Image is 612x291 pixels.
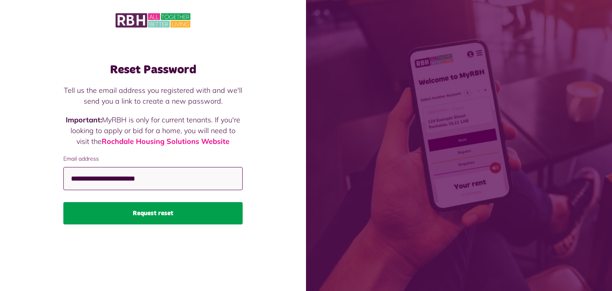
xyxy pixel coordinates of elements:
label: Email address [63,155,243,163]
p: Tell us the email address you registered with and we'll send you a link to create a new password. [63,85,243,106]
p: MyRBH is only for current tenants. If you're looking to apply or bid for a home, you will need to... [63,114,243,147]
button: Request reset [63,202,243,224]
h1: Reset Password [63,63,243,77]
a: Rochdale Housing Solutions Website [102,137,229,146]
strong: Important: [66,115,102,124]
img: MyRBH [116,12,190,29]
